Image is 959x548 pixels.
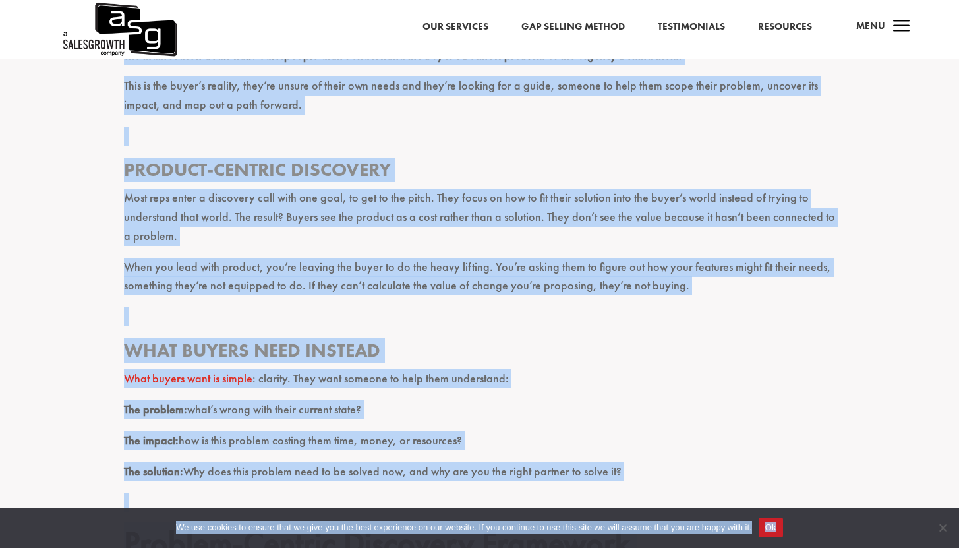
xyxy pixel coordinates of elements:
a: What buyers want is simple [124,371,252,386]
span: We use cookies to ensure that we give you the best experience on our website. If you continue to ... [176,521,751,534]
p: Why does this problem need to be solved now, and why are you the right partner to solve it? [124,462,836,493]
button: Ok [759,518,783,537]
h3: Product-Centric Discovery [124,158,836,189]
strong: The impact: [124,433,179,448]
strong: The main reason deals stall? Salespeople didn’t understand the buyer’s business problem or the ur... [124,47,682,63]
a: Gap Selling Method [521,18,625,36]
p: : clarity. They want someone to help them understand: [124,369,836,400]
p: what’s wrong with their current state? [124,400,836,431]
span: No [936,521,949,534]
p: how is this problem costing them time, money, or resources? [124,431,836,462]
a: Testimonials [658,18,725,36]
a: Our Services [422,18,488,36]
p: Most reps enter a discovery call with one goal, to get to the pitch. They focus on how to fit the... [124,189,836,257]
p: When you lead with product, you’re leaving the buyer to do the heavy lifting. You’re asking them ... [124,258,836,308]
p: This is the buyer’s reality, they’re unsure of their own needs and they’re looking for a guide, s... [124,76,836,127]
span: a [888,14,915,40]
strong: The solution: [124,464,183,479]
h3: What Buyers need instead [124,338,836,369]
strong: The problem: [124,402,187,417]
a: Resources [758,18,812,36]
span: Menu [856,19,885,32]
